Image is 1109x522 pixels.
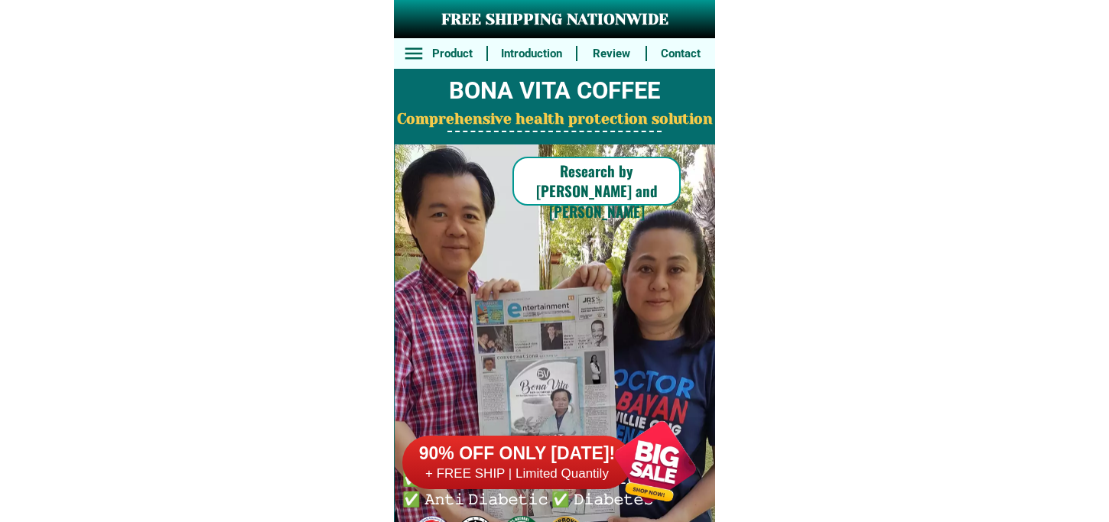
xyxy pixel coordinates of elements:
h6: Introduction [496,45,568,63]
h6: Contact [655,45,707,63]
h2: Comprehensive health protection solution [394,109,715,131]
h2: BONA VITA COFFEE [394,73,715,109]
h6: Review [585,45,637,63]
h6: Product [427,45,479,63]
h6: + FREE SHIP | Limited Quantily [402,465,632,482]
h6: 90% OFF ONLY [DATE]! [402,443,632,465]
h3: FREE SHIPPING NATIONWIDE [394,8,715,31]
h6: Research by [PERSON_NAME] and [PERSON_NAME] [512,160,681,222]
